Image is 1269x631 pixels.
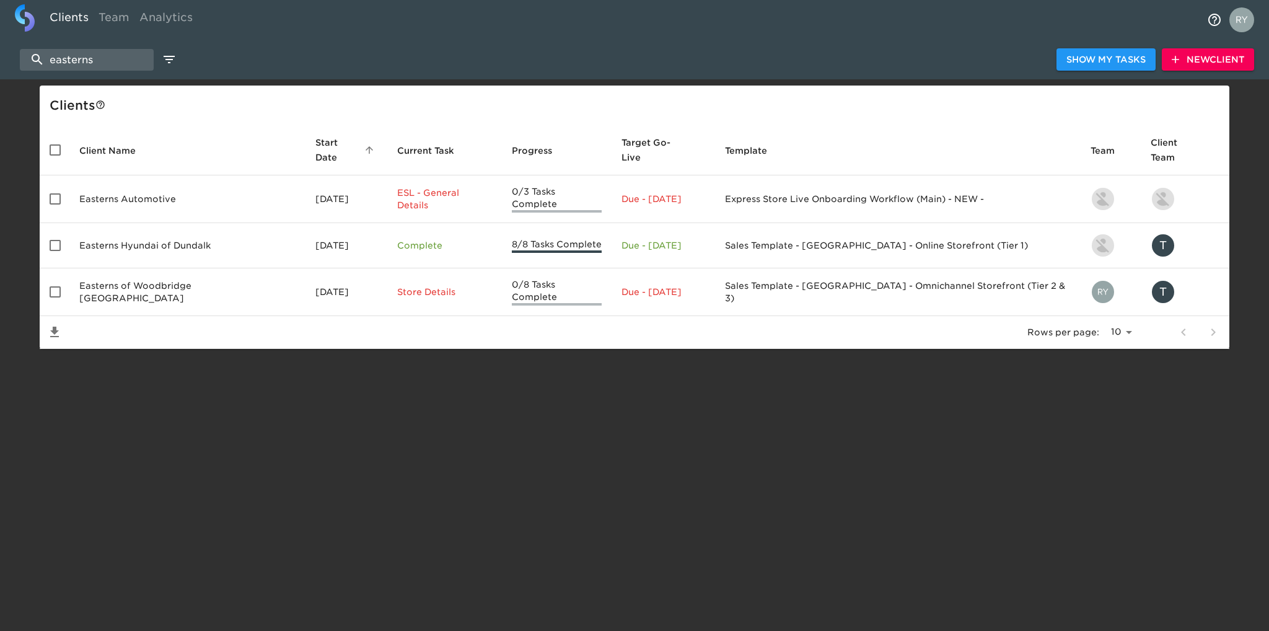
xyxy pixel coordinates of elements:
td: Easterns of Woodbridge [GEOGRAPHIC_DATA] [69,268,305,316]
p: Rows per page: [1027,326,1099,338]
div: T [1151,280,1175,304]
span: Calculated based on the start date and the duration of all Tasks contained in this Hub. [621,135,688,165]
button: edit [159,49,180,70]
button: Save List [40,317,69,347]
p: Due - [DATE] [621,286,705,298]
div: ryan.dale@roadster.com [1091,280,1131,304]
img: Profile [1229,7,1254,32]
td: [DATE] [305,175,387,223]
p: Due - [DATE] [621,193,705,205]
a: Clients [45,4,94,35]
img: rhianna.harrison@roadster.com [1152,188,1174,210]
span: Client Name [79,143,152,158]
button: NewClient [1162,48,1254,71]
p: Due - [DATE] [621,239,705,252]
td: [DATE] [305,268,387,316]
img: kevin.lo@roadster.com [1092,234,1114,257]
span: Target Go-Live [621,135,705,165]
a: Team [94,4,134,35]
span: Template [725,143,783,158]
div: shaun.lewis@roadster.com [1091,187,1131,211]
button: notifications [1200,5,1229,35]
td: Easterns Automotive [69,175,305,223]
p: Store Details [397,286,491,298]
svg: This is a list of all of your clients and clients shared with you [95,100,105,110]
td: Sales Template - [GEOGRAPHIC_DATA] - Omnichannel Storefront (Tier 2 & 3) [715,268,1081,316]
img: ryan.dale@roadster.com [1092,281,1114,303]
td: Easterns Hyundai of Dundalk [69,223,305,268]
table: enhanced table [40,125,1229,349]
p: ESL - General Details [397,187,491,211]
a: Analytics [134,4,198,35]
div: rhianna.harrison@roadster.com [1151,187,1219,211]
input: search [20,49,154,71]
div: tatkins@easterns.com [1151,280,1219,304]
div: T [1151,233,1175,258]
span: Show My Tasks [1066,52,1146,68]
td: 0/8 Tasks Complete [502,268,612,316]
img: shaun.lewis@roadster.com [1092,188,1114,210]
td: [DATE] [305,223,387,268]
span: This is the next Task in this Hub that should be completed [397,143,454,158]
td: 8/8 Tasks Complete [502,223,612,268]
td: Sales Template - [GEOGRAPHIC_DATA] - Online Storefront (Tier 1) [715,223,1081,268]
td: 0/3 Tasks Complete [502,175,612,223]
span: Client Team [1151,135,1219,165]
div: Client s [50,95,1224,115]
img: logo [15,4,35,32]
span: Current Task [397,143,470,158]
select: rows per page [1104,323,1136,342]
td: Express Store Live Onboarding Workflow (Main) - NEW - [715,175,1081,223]
span: Team [1091,143,1131,158]
p: Complete [397,239,491,252]
div: tatkins@easterns.com [1151,233,1219,258]
span: Progress [512,143,568,158]
span: Start Date [315,135,377,165]
span: New Client [1172,52,1244,68]
button: Show My Tasks [1056,48,1156,71]
div: kevin.lo@roadster.com [1091,233,1131,258]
